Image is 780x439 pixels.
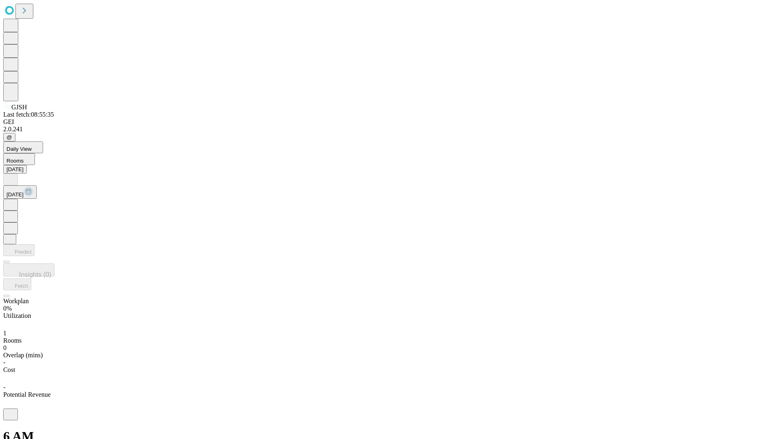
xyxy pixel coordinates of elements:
span: 0% [3,305,12,312]
div: 2.0.241 [3,126,777,133]
span: 1 [3,330,6,337]
span: Cost [3,366,15,373]
button: Daily View [3,141,43,153]
span: Last fetch: 08:55:35 [3,111,54,118]
span: Utilization [3,312,31,319]
span: @ [6,134,12,140]
button: Rooms [3,153,35,165]
span: Workplan [3,298,29,304]
button: @ [3,133,15,141]
span: GJSH [11,104,27,111]
span: Daily View [6,146,32,152]
button: [DATE] [3,185,37,199]
span: 0 [3,344,6,351]
span: - [3,359,5,366]
span: Potential Revenue [3,391,51,398]
span: Insights (0) [19,271,51,278]
span: - [3,384,5,391]
button: Predict [3,244,35,256]
span: Overlap (mins) [3,352,43,359]
button: Fetch [3,278,31,290]
button: [DATE] [3,165,27,174]
span: Rooms [3,337,22,344]
div: GEI [3,118,777,126]
span: Rooms [6,158,24,164]
span: [DATE] [6,191,24,198]
button: Insights (0) [3,263,54,276]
